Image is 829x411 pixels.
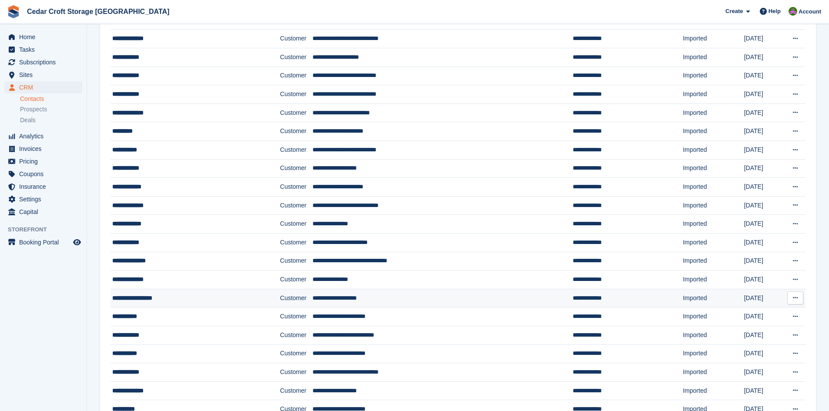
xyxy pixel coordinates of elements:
[683,67,744,85] td: Imported
[683,122,744,141] td: Imported
[280,215,313,234] td: Customer
[725,7,743,16] span: Create
[683,363,744,382] td: Imported
[683,215,744,234] td: Imported
[744,234,783,252] td: [DATE]
[683,48,744,67] td: Imported
[280,104,313,122] td: Customer
[789,7,797,16] img: Mark Orchard
[4,130,82,142] a: menu
[744,141,783,160] td: [DATE]
[19,180,71,193] span: Insurance
[19,130,71,142] span: Analytics
[280,48,313,67] td: Customer
[799,7,821,16] span: Account
[280,344,313,363] td: Customer
[744,196,783,215] td: [DATE]
[744,48,783,67] td: [DATE]
[280,363,313,382] td: Customer
[19,43,71,56] span: Tasks
[20,116,82,125] a: Deals
[744,178,783,197] td: [DATE]
[683,85,744,104] td: Imported
[280,85,313,104] td: Customer
[20,116,36,124] span: Deals
[744,271,783,289] td: [DATE]
[4,143,82,155] a: menu
[4,236,82,248] a: menu
[4,31,82,43] a: menu
[280,289,313,307] td: Customer
[19,236,71,248] span: Booking Portal
[19,81,71,94] span: CRM
[280,196,313,215] td: Customer
[4,180,82,193] a: menu
[280,67,313,85] td: Customer
[744,67,783,85] td: [DATE]
[280,141,313,160] td: Customer
[4,69,82,81] a: menu
[683,289,744,307] td: Imported
[683,234,744,252] td: Imported
[280,252,313,271] td: Customer
[683,381,744,400] td: Imported
[683,141,744,160] td: Imported
[683,326,744,344] td: Imported
[744,215,783,234] td: [DATE]
[683,344,744,363] td: Imported
[280,159,313,178] td: Customer
[744,30,783,48] td: [DATE]
[683,30,744,48] td: Imported
[744,344,783,363] td: [DATE]
[4,155,82,167] a: menu
[683,196,744,215] td: Imported
[19,168,71,180] span: Coupons
[19,69,71,81] span: Sites
[280,234,313,252] td: Customer
[19,193,71,205] span: Settings
[769,7,781,16] span: Help
[280,122,313,141] td: Customer
[744,326,783,344] td: [DATE]
[280,307,313,326] td: Customer
[744,363,783,382] td: [DATE]
[8,225,87,234] span: Storefront
[744,381,783,400] td: [DATE]
[20,95,82,103] a: Contacts
[744,252,783,271] td: [DATE]
[744,122,783,141] td: [DATE]
[280,381,313,400] td: Customer
[280,30,313,48] td: Customer
[683,271,744,289] td: Imported
[744,85,783,104] td: [DATE]
[4,43,82,56] a: menu
[744,104,783,122] td: [DATE]
[744,307,783,326] td: [DATE]
[20,105,47,114] span: Prospects
[744,159,783,178] td: [DATE]
[20,105,82,114] a: Prospects
[683,307,744,326] td: Imported
[19,155,71,167] span: Pricing
[23,4,173,19] a: Cedar Croft Storage [GEOGRAPHIC_DATA]
[683,159,744,178] td: Imported
[744,289,783,307] td: [DATE]
[683,178,744,197] td: Imported
[683,252,744,271] td: Imported
[280,271,313,289] td: Customer
[72,237,82,247] a: Preview store
[19,56,71,68] span: Subscriptions
[683,104,744,122] td: Imported
[4,81,82,94] a: menu
[7,5,20,18] img: stora-icon-8386f47178a22dfd0bd8f6a31ec36ba5ce8667c1dd55bd0f319d3a0aa187defe.svg
[280,178,313,197] td: Customer
[4,56,82,68] a: menu
[4,206,82,218] a: menu
[19,143,71,155] span: Invoices
[4,193,82,205] a: menu
[19,206,71,218] span: Capital
[19,31,71,43] span: Home
[4,168,82,180] a: menu
[280,326,313,344] td: Customer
